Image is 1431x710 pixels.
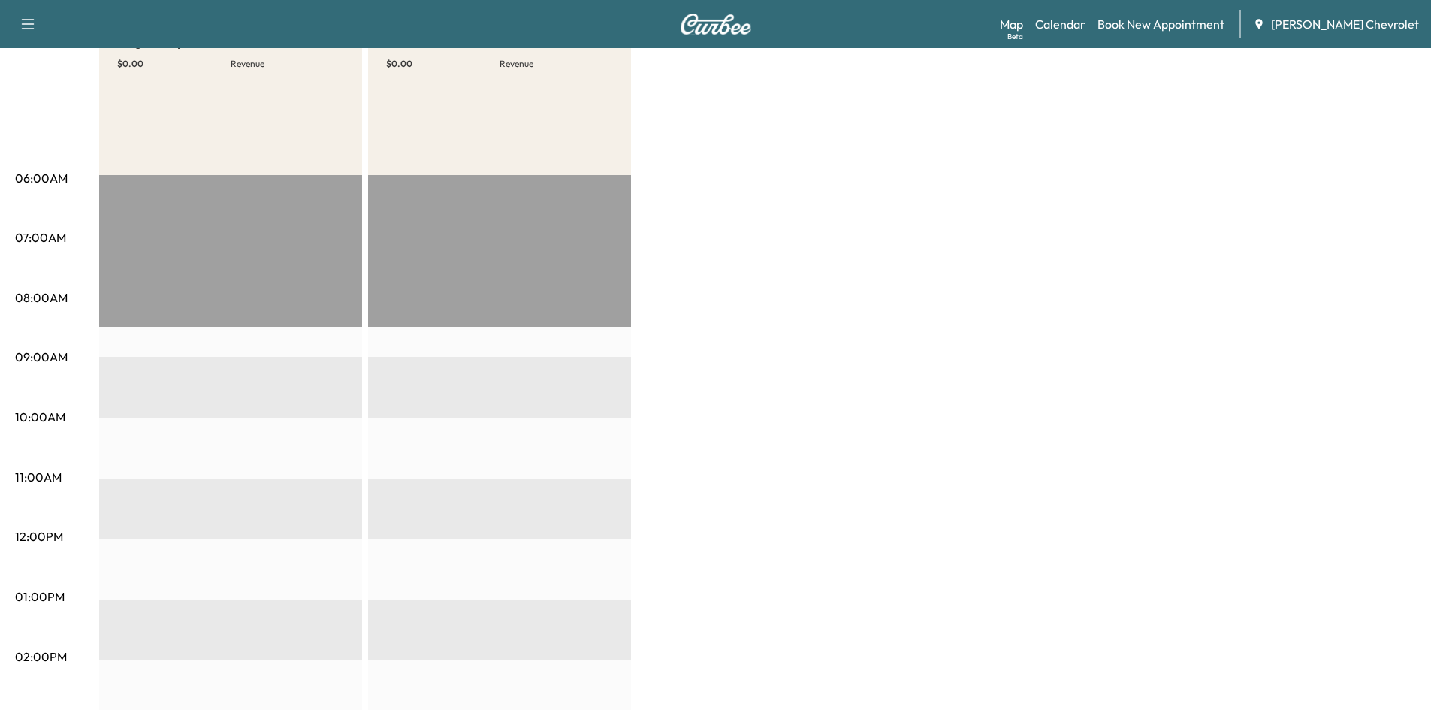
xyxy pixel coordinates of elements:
[1007,31,1023,42] div: Beta
[15,527,63,545] p: 12:00PM
[15,228,66,246] p: 07:00AM
[15,468,62,486] p: 11:00AM
[15,169,68,187] p: 06:00AM
[1000,15,1023,33] a: MapBeta
[15,648,67,666] p: 02:00PM
[15,588,65,606] p: 01:00PM
[1097,15,1224,33] a: Book New Appointment
[15,408,65,426] p: 10:00AM
[231,58,344,70] p: Revenue
[15,289,68,307] p: 08:00AM
[117,58,231,70] p: $ 0.00
[1271,15,1419,33] span: [PERSON_NAME] Chevrolet
[386,58,500,70] p: $ 0.00
[500,58,613,70] p: Revenue
[15,348,68,366] p: 09:00AM
[1035,15,1085,33] a: Calendar
[680,14,752,35] img: Curbee Logo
